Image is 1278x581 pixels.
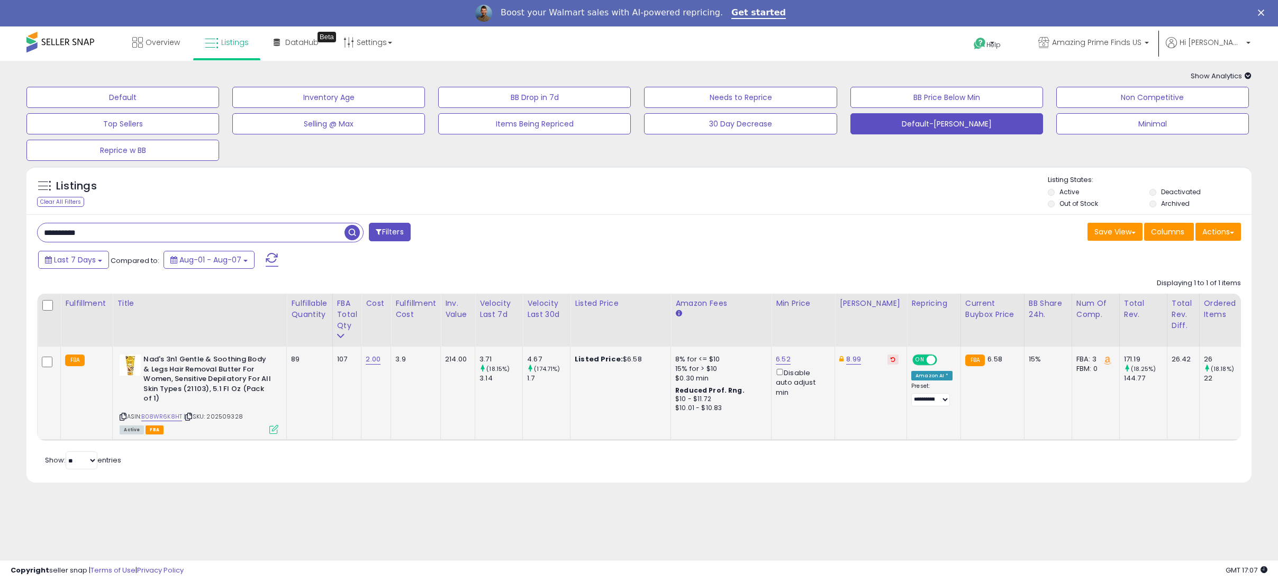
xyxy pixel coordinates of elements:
[1172,355,1191,364] div: 26.42
[56,179,97,194] h5: Listings
[285,37,319,48] span: DataHub
[120,355,141,376] img: 41dLXXtd41L._SL40_.jpg
[164,251,255,269] button: Aug-01 - Aug-07
[366,354,380,365] a: 2.00
[26,113,219,134] button: Top Sellers
[336,26,400,58] a: Settings
[438,87,631,108] button: BB Drop in 7d
[527,298,566,320] div: Velocity Last 30d
[26,140,219,161] button: Reprice w BB
[575,298,666,309] div: Listed Price
[965,29,1021,61] a: Help
[141,412,182,421] a: B08WR6K8HT
[675,386,745,395] b: Reduced Prof. Rng.
[1204,355,1247,364] div: 26
[475,5,492,22] img: Profile image for Adrian
[850,87,1043,108] button: BB Price Below Min
[965,355,985,366] small: FBA
[1059,199,1098,208] label: Out of Stock
[911,371,953,380] div: Amazon AI *
[1191,71,1252,81] span: Show Analytics
[146,37,180,48] span: Overview
[776,354,791,365] a: 6.52
[120,425,144,434] span: All listings currently available for purchase on Amazon
[839,298,902,309] div: [PERSON_NAME]
[179,255,241,265] span: Aug-01 - Aug-07
[987,354,1002,364] span: 6.58
[1076,364,1111,374] div: FBM: 0
[143,355,272,406] b: Nad's 3n1 Gentle & Soothing Body & Legs Hair Removal Butter For Women, Sensitive Depilatory For A...
[395,298,436,320] div: Fulfillment Cost
[486,365,510,373] small: (18.15%)
[1076,298,1115,320] div: Num of Comp.
[675,404,763,413] div: $10.01 - $10.83
[1131,365,1156,373] small: (18.25%)
[1052,37,1141,48] span: Amazing Prime Finds US
[973,37,986,50] i: Get Help
[936,356,953,365] span: OFF
[965,298,1020,320] div: Current Buybox Price
[65,298,108,309] div: Fulfillment
[221,37,249,48] span: Listings
[26,87,219,108] button: Default
[291,355,324,364] div: 89
[366,298,386,309] div: Cost
[1204,298,1243,320] div: Ordered Items
[675,374,763,383] div: $0.30 min
[337,355,354,364] div: 107
[291,298,328,320] div: Fulfillable Quantity
[675,298,767,309] div: Amazon Fees
[846,354,861,365] a: 8.99
[675,309,682,319] small: Amazon Fees.
[146,425,164,434] span: FBA
[1059,187,1079,196] label: Active
[527,355,570,364] div: 4.67
[1030,26,1157,61] a: Amazing Prime Finds US
[111,256,159,266] span: Compared to:
[124,26,188,58] a: Overview
[675,355,763,364] div: 8% for <= $10
[1056,87,1249,108] button: Non Competitive
[1151,226,1184,237] span: Columns
[45,455,121,465] span: Show: entries
[1161,199,1190,208] label: Archived
[1195,223,1241,241] button: Actions
[37,197,84,207] div: Clear All Filters
[501,7,723,18] div: Boost your Walmart sales with AI-powered repricing.
[1161,187,1201,196] label: Deactivated
[232,113,425,134] button: Selling @ Max
[1124,355,1167,364] div: 171.19
[913,356,927,365] span: ON
[184,412,243,421] span: | SKU: 202509328
[1211,365,1234,373] small: (18.18%)
[120,355,278,433] div: ASIN:
[266,26,327,58] a: DataHub
[445,298,470,320] div: Inv. value
[731,7,786,19] a: Get started
[1157,278,1241,288] div: Displaying 1 to 1 of 1 items
[1056,113,1249,134] button: Minimal
[1029,298,1067,320] div: BB Share 24h.
[776,298,830,309] div: Min Price
[1258,10,1268,16] div: Close
[986,40,1001,49] span: Help
[395,355,432,364] div: 3.9
[644,113,837,134] button: 30 Day Decrease
[445,355,467,364] div: 214.00
[527,374,570,383] div: 1.7
[337,298,357,331] div: FBA Total Qty
[479,374,522,383] div: 3.14
[369,223,410,241] button: Filters
[438,113,631,134] button: Items Being Repriced
[644,87,837,108] button: Needs to Reprice
[1087,223,1143,241] button: Save View
[1166,37,1250,61] a: Hi [PERSON_NAME]
[1048,175,1252,185] p: Listing States:
[1172,298,1195,331] div: Total Rev. Diff.
[65,355,85,366] small: FBA
[197,26,257,58] a: Listings
[232,87,425,108] button: Inventory Age
[1204,374,1247,383] div: 22
[1144,223,1194,241] button: Columns
[1180,37,1243,48] span: Hi [PERSON_NAME]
